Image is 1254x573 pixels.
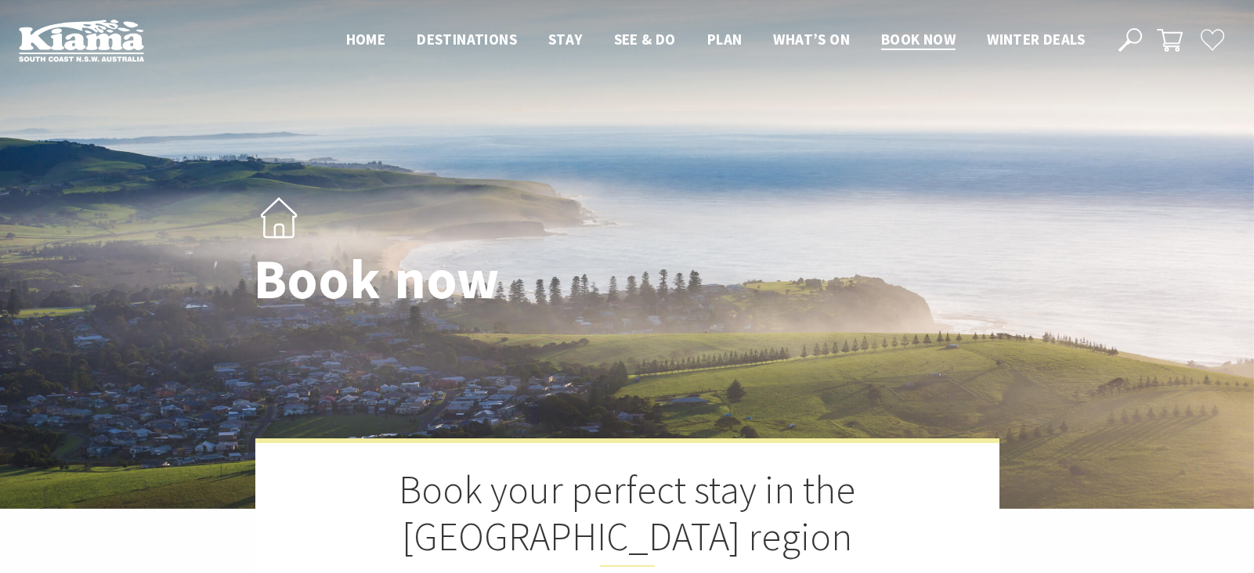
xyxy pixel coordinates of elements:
[19,19,144,62] img: Kiama Logo
[417,30,517,49] span: Destinations
[334,467,921,567] h2: Book your perfect stay in the [GEOGRAPHIC_DATA] region
[346,30,386,49] span: Home
[707,30,743,49] span: Plan
[881,30,956,49] span: Book now
[614,30,676,49] span: See & Do
[331,27,1100,53] nav: Main Menu
[548,30,583,49] span: Stay
[773,30,850,49] span: What’s On
[254,250,696,310] h1: Book now
[987,30,1085,49] span: Winter Deals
